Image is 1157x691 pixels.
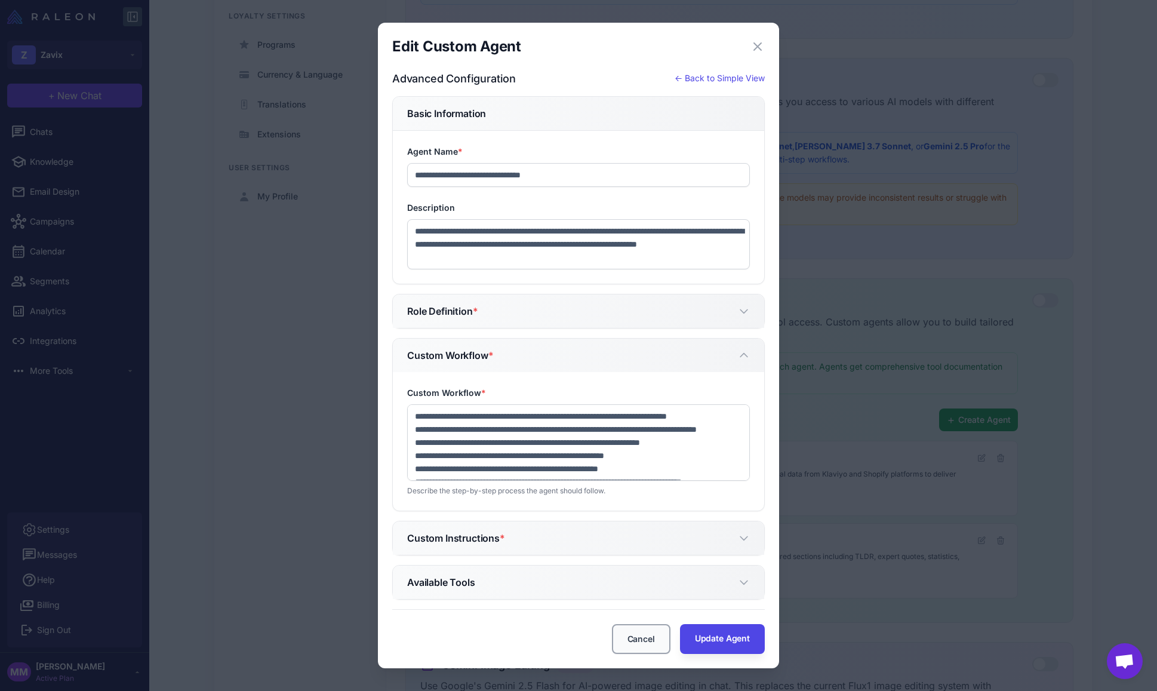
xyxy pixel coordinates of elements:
[407,575,475,589] h5: Available Tools
[1107,643,1143,679] div: Open chat
[407,348,493,363] h5: Custom Workflow
[393,521,764,555] button: Custom Instructions*
[407,106,750,121] h5: Basic Information
[407,304,478,318] h5: Role Definition
[392,37,521,56] h3: Edit Custom Agent
[407,531,505,545] h5: Custom Instructions
[407,486,750,496] p: Describe the step-by-step process the agent should follow.
[392,70,516,87] h4: Advanced Configuration
[393,566,764,599] button: Available Tools
[612,624,670,654] button: Cancel
[407,201,750,214] label: Description
[407,145,750,158] label: Agent Name
[675,72,765,85] button: ← Back to Simple View
[407,386,750,400] label: Custom Workflow
[393,339,764,372] button: Custom Workflow*
[680,624,765,654] button: Update Agent
[393,294,764,328] button: Role Definition*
